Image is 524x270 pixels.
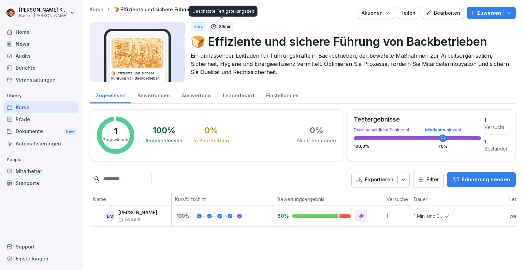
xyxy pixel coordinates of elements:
button: Erinnerung senden [447,172,516,187]
button: Exportieren [351,172,410,187]
div: Abgeschlossen [145,137,183,144]
p: Dauer [414,196,441,203]
p: Zugewiesen [103,137,128,143]
div: 100 % [153,126,175,134]
a: Pfade [3,113,78,125]
p: People [3,154,78,165]
p: 29 min [219,23,232,30]
p: Bewertungsergebnis [277,196,380,203]
button: Aktionen [358,7,394,19]
div: 100.0 % [354,144,481,148]
a: 🍞 Effiziente und sichere Führung von Backbetrieben [113,7,241,13]
span: 18. Sept. [118,217,142,222]
div: Aktionen [362,9,390,17]
a: Automatisierungen [3,138,78,150]
p: / [107,7,109,13]
p: 🍞 Effiziente und sichere Führung von Backbetrieben [191,33,510,50]
div: Bestanden [484,145,509,152]
div: 70 % [438,144,448,148]
p: Exportieren [365,176,393,184]
a: Kurse [3,101,78,113]
p: 1 Min. und 33 Sek. [414,212,445,219]
a: Kurse [90,7,103,13]
div: Geschätzte Fertigstellungszeit [189,6,258,17]
div: In Bearbeitung [193,137,229,144]
button: Filter [413,172,443,187]
h3: 🍞 Effiziente und sichere Führung von Backbetrieben [111,71,164,81]
div: Dokumente [3,125,78,138]
div: Kurs [191,22,206,31]
p: Library [3,90,78,101]
div: Bearbeiten [426,9,460,17]
a: Einstellungen [3,253,78,265]
div: Filter [418,176,439,183]
a: Zugewiesen [90,86,131,103]
p: 1 [387,212,410,219]
div: Versucht [484,124,509,131]
img: yy8bo2v30nsj1l9qg683zl7k.png [112,38,163,68]
a: Leaderboard [217,86,260,103]
p: 80% [277,213,287,219]
a: Home [3,26,78,38]
div: Mindestpunktzahl [425,128,461,132]
a: Bewertungen [131,86,176,103]
p: Zuweisen [477,9,501,17]
div: Teilen [401,9,416,17]
p: 100 % [175,212,191,220]
p: Versuche [387,196,407,203]
button: Bearbeiten [422,7,464,19]
div: 1 [484,116,509,124]
a: Audits [3,50,78,62]
p: Ein umfassender Leitfaden für Führungskräfte in Backbetrieben, der bewährte Maßnahmen zur Arbeits... [191,52,510,76]
a: Auswertung [176,86,217,103]
div: Testergebnisse [354,116,481,123]
p: Bäcker [PERSON_NAME] [19,13,69,18]
a: Standorte [3,177,78,189]
div: Nicht begonnen [297,137,336,144]
div: 1 [484,138,509,145]
a: Berichte [3,62,78,74]
p: Name [93,196,168,203]
a: News [3,38,78,50]
a: Veranstaltungen [3,74,78,86]
p: [PERSON_NAME] Kanyi [19,7,69,13]
div: LM [105,211,115,221]
a: Mitarbeiter [3,165,78,177]
p: Kursfortschritt [175,196,271,203]
a: DokumenteNew [3,125,78,138]
div: Support [3,241,78,253]
button: Teilen [397,7,419,19]
div: Durchschnittliche Punktzahl [354,128,481,132]
p: Erinnerung senden [462,176,510,183]
div: 0 % [310,126,323,134]
button: Zuweisen [467,7,516,19]
div: 0 % [204,126,218,134]
p: 1 [114,127,117,136]
div: New [64,128,76,136]
a: Einstellungen [260,86,305,103]
p: [PERSON_NAME] [118,210,157,216]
